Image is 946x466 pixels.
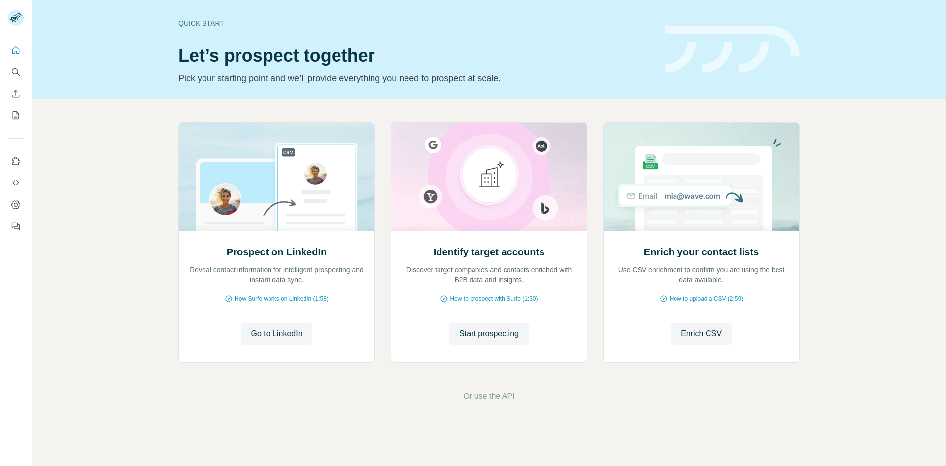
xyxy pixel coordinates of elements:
button: My lists [8,107,24,124]
h1: Let’s prospect together [178,46,653,66]
p: Reveal contact information for intelligent prospecting and instant data sync. [189,265,365,285]
h2: Identify target accounts [434,245,545,259]
button: Quick start [8,41,24,59]
button: Or use the API [463,391,514,402]
button: Go to LinkedIn [241,323,312,345]
img: Enrich your contact lists [603,123,800,231]
span: How to prospect with Surfe (1:30) [450,294,538,303]
img: Identify target accounts [391,123,587,231]
button: Use Surfe on LinkedIn [8,152,24,170]
h2: Prospect on LinkedIn [227,245,327,259]
p: Discover target companies and contacts enriched with B2B data and insights. [401,265,577,285]
button: Start prospecting [449,323,529,345]
span: How to upload a CSV (2:59) [670,294,743,303]
button: Search [8,63,24,81]
span: Go to LinkedIn [251,328,302,340]
img: Prospect on LinkedIn [178,123,375,231]
img: banner [665,26,800,73]
button: Enrich CSV [671,323,732,345]
button: Dashboard [8,196,24,214]
div: Quick start [178,18,653,28]
span: How Surfe works on LinkedIn (1:58) [235,294,329,303]
button: Enrich CSV [8,85,24,103]
span: Enrich CSV [681,328,722,340]
p: Use CSV enrichment to confirm you are using the best data available. [613,265,789,285]
p: Pick your starting point and we’ll provide everything you need to prospect at scale. [178,72,653,85]
span: Start prospecting [459,328,519,340]
h2: Enrich your contact lists [644,245,759,259]
button: Use Surfe API [8,174,24,192]
button: Feedback [8,217,24,235]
